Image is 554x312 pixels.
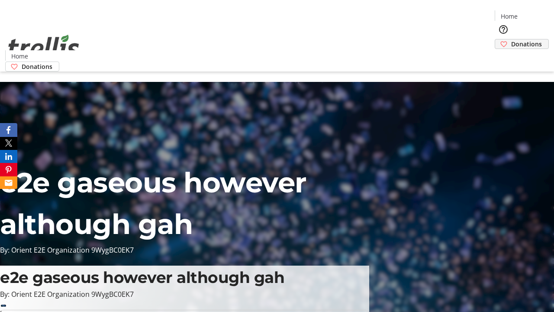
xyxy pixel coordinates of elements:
[22,62,52,71] span: Donations
[6,52,33,61] a: Home
[511,39,542,49] span: Donations
[501,12,518,21] span: Home
[495,39,549,49] a: Donations
[495,12,523,21] a: Home
[5,62,59,71] a: Donations
[5,25,82,68] img: Orient E2E Organization 9WygBC0EK7's Logo
[11,52,28,61] span: Home
[495,21,512,38] button: Help
[495,49,512,66] button: Cart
